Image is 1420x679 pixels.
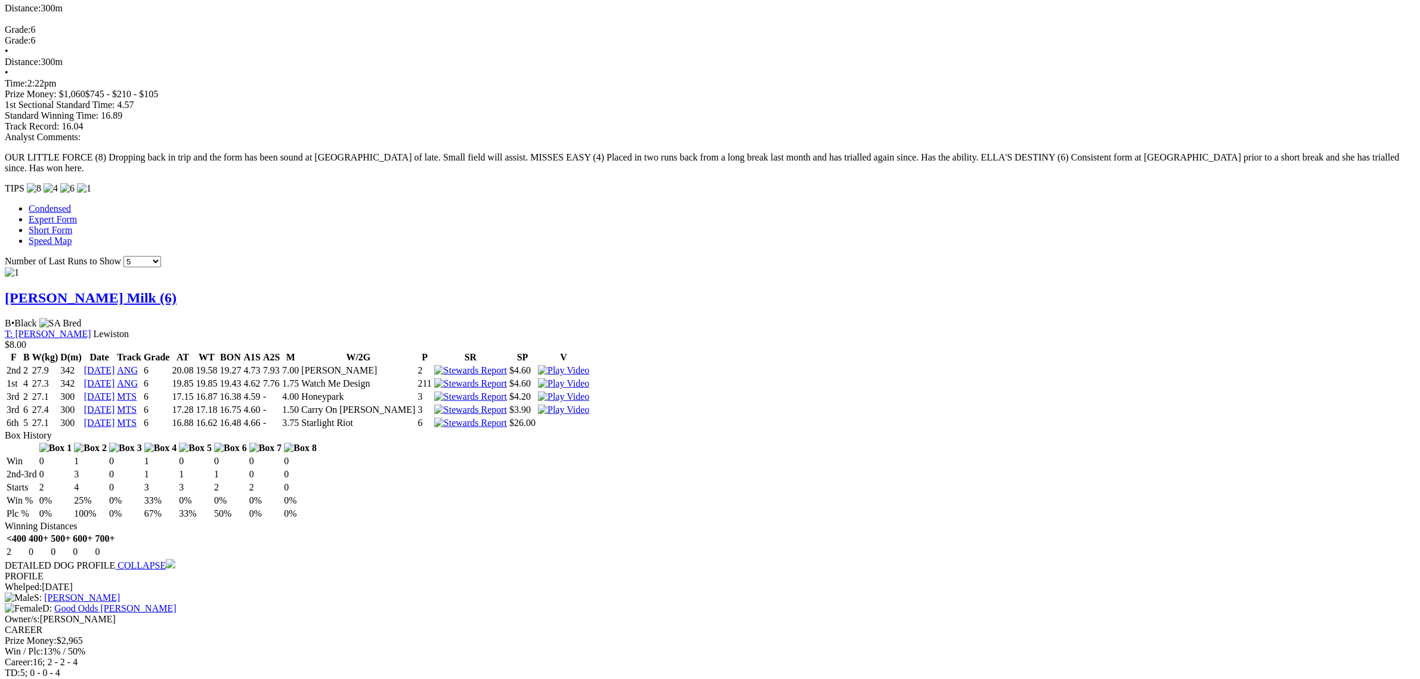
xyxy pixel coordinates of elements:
[219,391,242,403] td: 16.38
[5,267,19,278] img: 1
[5,339,26,350] span: $8.00
[143,417,171,429] td: 6
[115,560,175,570] a: COLLAPSE
[109,443,142,453] img: Box 3
[23,351,30,363] th: B
[84,405,115,415] a: [DATE]
[60,404,82,416] td: 300
[434,391,507,402] img: Stewards Report
[29,225,72,235] a: Short Form
[6,508,38,520] td: Plc %
[195,378,218,390] td: 19.85
[5,657,1415,668] div: 16; 2 - 2 - 4
[144,443,177,453] img: Box 4
[117,100,134,110] span: 4.57
[5,430,1415,441] div: Box History
[5,78,27,88] span: Time:
[95,546,116,558] td: 0
[243,365,261,376] td: 4.73
[179,443,212,453] img: Box 5
[171,351,194,363] th: AT
[84,418,115,428] a: [DATE]
[60,365,82,376] td: 342
[171,417,194,429] td: 16.88
[109,508,143,520] td: 0%
[117,405,137,415] a: MTS
[84,378,115,388] a: [DATE]
[434,405,507,415] img: Stewards Report
[5,318,37,328] span: B Black
[6,533,27,545] th: <400
[44,183,58,194] img: 4
[243,391,261,403] td: 4.59
[39,495,73,507] td: 0%
[262,378,280,390] td: 7.76
[39,455,73,467] td: 0
[144,468,178,480] td: 1
[214,455,248,467] td: 0
[171,391,194,403] td: 17.15
[538,365,589,376] img: Play Video
[283,482,317,493] td: 0
[117,365,138,375] a: ANG
[219,404,242,416] td: 16.75
[6,546,27,558] td: 2
[417,417,432,429] td: 6
[143,378,171,390] td: 6
[434,365,507,376] img: Stewards Report
[262,417,280,429] td: -
[74,443,107,453] img: Box 2
[283,468,317,480] td: 0
[417,391,432,403] td: 3
[60,391,82,403] td: 300
[5,635,57,646] span: Prize Money:
[32,404,59,416] td: 27.4
[39,482,73,493] td: 2
[32,391,59,403] td: 27.1
[109,482,143,493] td: 0
[214,443,247,453] img: Box 6
[214,482,248,493] td: 2
[249,495,283,507] td: 0%
[214,468,248,480] td: 1
[281,391,299,403] td: 4.00
[5,657,33,667] span: Career:
[509,417,536,429] td: $26.00
[117,418,137,428] a: MTS
[509,365,536,376] td: $4.60
[5,78,1415,89] div: 2:22pm
[166,559,175,569] img: chevron-down.svg
[5,559,1415,571] div: DETAILED DOG PROFILE
[6,404,21,416] td: 3rd
[143,404,171,416] td: 6
[262,391,280,403] td: -
[262,365,280,376] td: 7.93
[5,582,1415,592] div: [DATE]
[5,3,1415,14] div: 300m
[6,482,38,493] td: Starts
[283,455,317,467] td: 0
[5,603,42,614] img: Female
[301,391,416,403] td: Honeypark
[262,351,280,363] th: A2S
[434,378,507,389] img: Stewards Report
[434,418,507,428] img: Stewards Report
[144,495,178,507] td: 33%
[83,351,116,363] th: Date
[249,508,283,520] td: 0%
[5,57,1415,67] div: 300m
[281,365,299,376] td: 7.00
[29,236,72,246] a: Speed Map
[143,365,171,376] td: 6
[6,495,38,507] td: Win %
[301,365,416,376] td: [PERSON_NAME]
[54,603,176,613] a: Good Odds [PERSON_NAME]
[214,495,248,507] td: 0%
[5,100,115,110] span: 1st Sectional Standard Time:
[417,365,432,376] td: 2
[195,351,218,363] th: WT
[284,443,317,453] img: Box 8
[27,183,41,194] img: 8
[417,378,432,390] td: 211
[283,495,317,507] td: 0%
